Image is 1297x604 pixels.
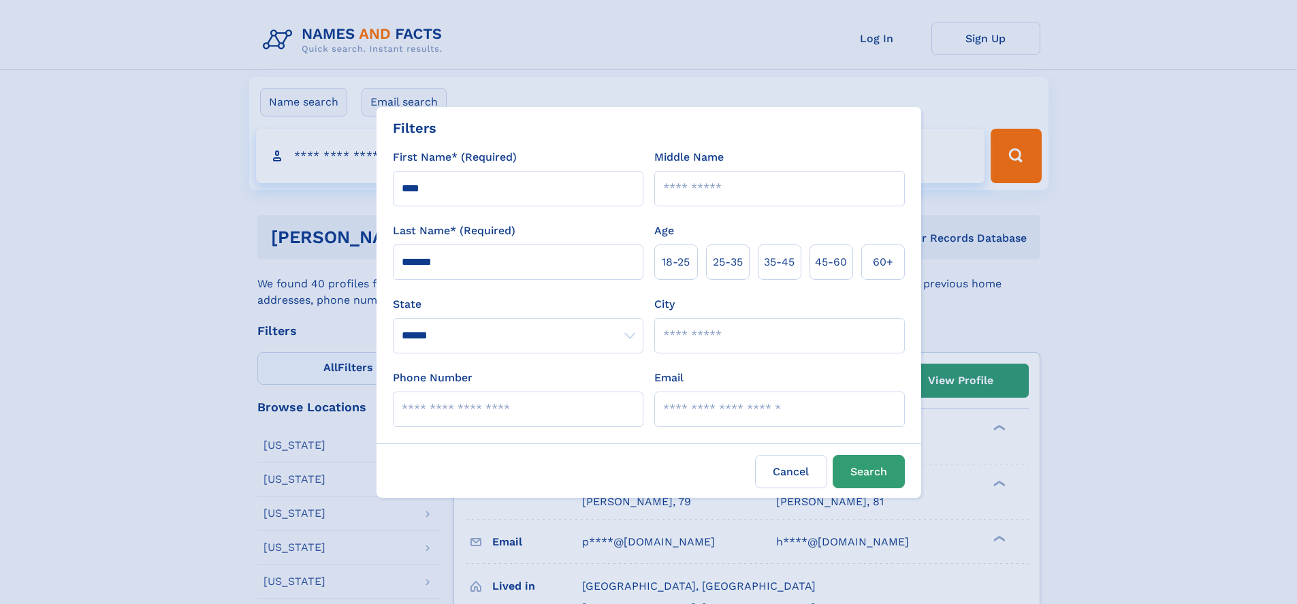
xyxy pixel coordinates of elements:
span: 60+ [873,254,893,270]
label: Last Name* (Required) [393,223,515,239]
button: Search [833,455,905,488]
span: 18‑25 [662,254,690,270]
div: Filters [393,118,436,138]
label: State [393,296,643,313]
label: Cancel [755,455,827,488]
label: Email [654,370,684,386]
span: 25‑35 [713,254,743,270]
label: City [654,296,675,313]
label: Phone Number [393,370,473,386]
label: Middle Name [654,149,724,165]
label: First Name* (Required) [393,149,517,165]
span: 35‑45 [764,254,795,270]
span: 45‑60 [815,254,847,270]
label: Age [654,223,674,239]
